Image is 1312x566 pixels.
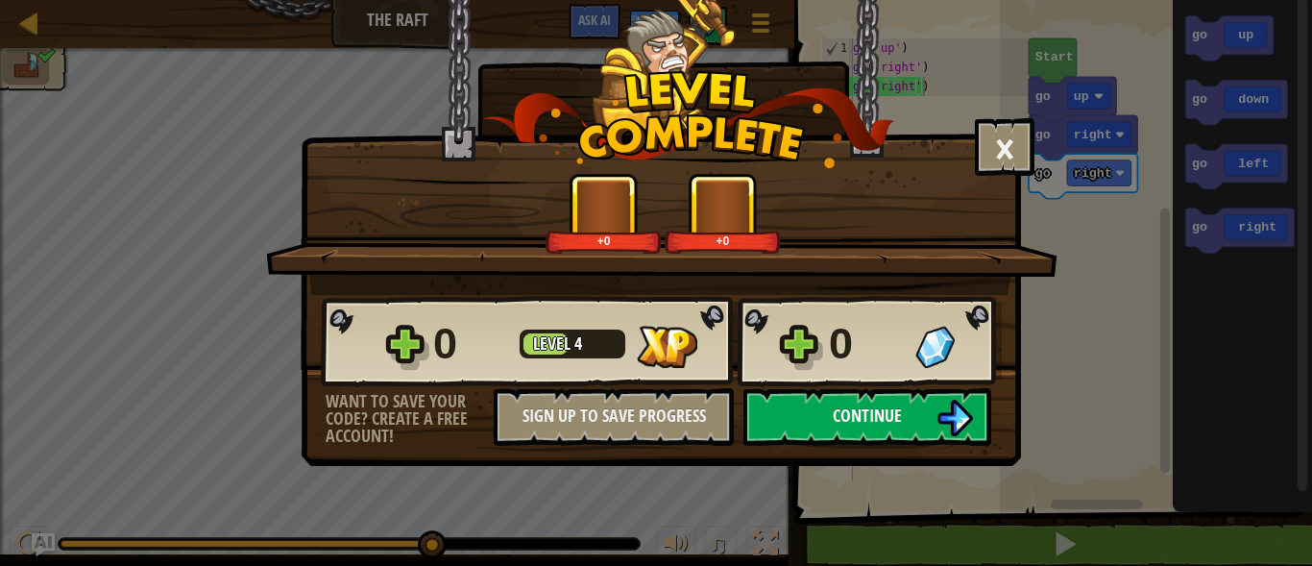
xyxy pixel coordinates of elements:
img: Gems Gained [915,326,955,368]
div: +0 [549,234,658,248]
div: Want to save your code? Create a free account! [326,393,494,445]
span: Continue [833,404,902,428]
span: Level [533,332,574,356]
button: Sign Up to Save Progress [494,388,734,446]
div: 0 [433,313,508,375]
button: Continue [743,388,991,446]
img: XP Gained [637,326,697,368]
img: Continue [936,400,973,436]
div: +0 [668,234,777,248]
button: × [975,118,1034,176]
span: 4 [574,332,582,356]
img: level_complete.png [482,71,894,168]
div: 0 [829,313,904,375]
